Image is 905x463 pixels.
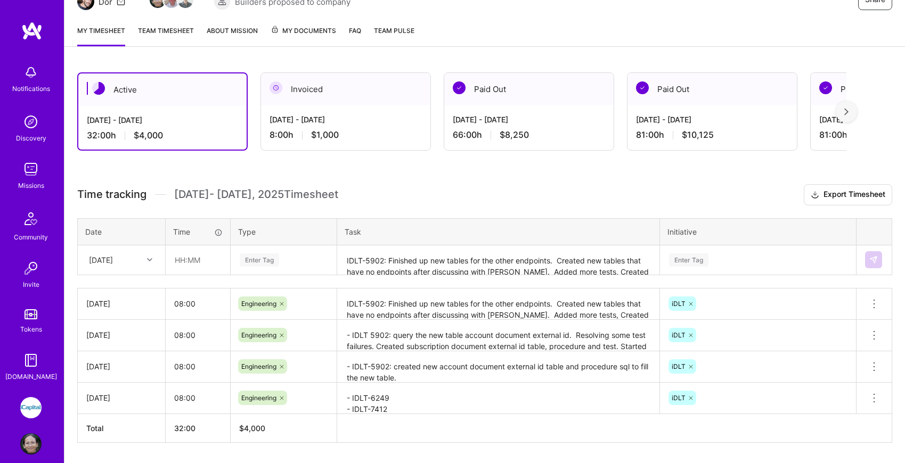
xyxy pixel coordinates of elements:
img: Active [92,82,105,95]
div: Missions [18,180,44,191]
span: [DATE] - [DATE] , 2025 Timesheet [174,188,338,201]
th: Type [231,218,337,245]
a: Team Pulse [374,25,414,46]
span: $ 4,000 [239,424,265,433]
a: iCapital: Build and maintain RESTful API [18,397,44,418]
img: tokens [25,309,37,319]
div: Discovery [16,133,46,144]
textarea: - IDLT-5902: created new account document external id table and procedure sql to fill the new table. [338,352,658,382]
img: Submit [869,255,878,264]
div: Active [78,73,247,106]
i: icon Chevron [147,257,152,262]
a: About Mission [207,25,258,46]
img: Paid Out [636,81,649,94]
span: iDLT [672,331,686,339]
div: [DATE] [86,361,157,372]
div: Enter Tag [669,252,708,268]
textarea: IDLT-5902: Finished up new tables for the other endpoints. Created new tables that have no endpoi... [338,290,658,319]
img: bell [20,62,42,83]
input: HH:MM [166,321,230,349]
img: Community [18,206,44,231]
div: [DATE] - [DATE] [453,114,605,125]
div: Notifications [12,83,50,94]
a: FAQ [349,25,361,46]
div: [DATE] - [DATE] [636,114,788,125]
img: User Avatar [20,433,42,454]
div: Invoiced [261,73,430,105]
img: Invoiced [270,81,282,94]
span: Time tracking [77,188,146,201]
div: Paid Out [444,73,614,105]
div: [DATE] [86,392,157,403]
div: Initiative [667,226,849,237]
a: User Avatar [18,433,44,454]
span: $8,250 [500,129,529,140]
div: [DATE] - [DATE] [270,114,422,125]
img: iCapital: Build and maintain RESTful API [20,397,42,418]
span: Engineering [241,362,276,370]
img: Invite [20,258,42,279]
span: Team Pulse [374,27,414,35]
th: Total [78,414,166,442]
input: HH:MM [166,290,230,318]
div: 32:00 h [87,130,238,141]
img: Paid Out [453,81,466,94]
a: My Documents [271,25,336,46]
div: [DATE] [89,254,113,266]
a: Team timesheet [138,25,194,46]
div: Tokens [20,324,42,335]
div: [DATE] [86,298,157,309]
div: Community [14,231,48,243]
textarea: - IDLT-6249 - IDLT-7412 [338,384,658,413]
span: Engineering [241,300,276,308]
img: guide book [20,350,42,371]
img: teamwork [20,159,42,180]
textarea: - IDLT 5902: query the new table account document external id. Resolving some test failures. Crea... [338,321,658,350]
div: Time [173,226,223,237]
div: Paid Out [627,73,797,105]
div: Enter Tag [240,252,279,268]
th: Date [78,218,166,245]
button: Export Timesheet [804,184,892,205]
input: HH:MM [166,384,230,412]
i: icon Download [811,189,819,201]
span: iDLT [672,394,686,402]
div: 8:00 h [270,129,422,140]
th: 32:00 [166,414,231,442]
span: $10,125 [682,129,714,140]
span: My Documents [271,25,336,37]
span: iDLT [672,362,686,370]
span: iDLT [672,300,686,308]
div: [DATE] - [DATE] [87,114,238,126]
div: 81:00 h [636,129,788,140]
div: Invite [23,279,39,290]
input: HH:MM [166,352,230,381]
div: [DOMAIN_NAME] [5,371,57,382]
span: $1,000 [311,129,339,140]
div: [DATE] [86,329,157,341]
img: discovery [20,111,42,133]
img: logo [21,21,43,40]
span: $4,000 [134,130,163,141]
th: Task [337,218,660,245]
span: Engineering [241,331,276,339]
img: right [844,108,849,115]
a: My timesheet [77,25,125,46]
span: Engineering [241,394,276,402]
input: HH:MM [166,246,230,274]
div: 66:00 h [453,129,605,140]
img: Paid Out [819,81,832,94]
